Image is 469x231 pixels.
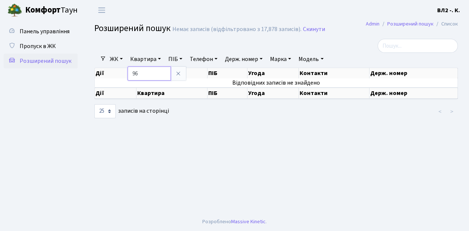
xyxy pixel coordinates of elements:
span: Пропуск в ЖК [20,42,56,50]
th: Держ. номер [370,88,458,99]
a: Телефон [187,53,220,65]
th: Контакти [299,88,370,99]
th: Дії [95,68,136,78]
th: Держ. номер [370,68,458,78]
div: Немає записів (відфільтровано з 17,878 записів). [172,26,301,33]
a: ВЛ2 -. К. [437,6,460,15]
a: Розширений пошук [4,54,78,68]
a: Скинути [303,26,325,33]
a: Панель управління [4,24,78,39]
th: Квартира [136,88,207,99]
a: Квартира [127,53,164,65]
th: Угода [247,68,299,78]
span: Таун [25,4,78,17]
th: Дії [95,88,136,99]
span: Розширений пошук [20,57,71,65]
nav: breadcrumb [355,16,469,32]
input: Пошук... [378,39,458,53]
th: ПІБ [207,88,247,99]
a: Admin [366,20,379,28]
a: Держ. номер [222,53,266,65]
span: Панель управління [20,27,70,35]
li: Список [433,20,458,28]
a: Пропуск в ЖК [4,39,78,54]
img: logo.png [7,3,22,18]
label: записів на сторінці [94,104,169,118]
b: Комфорт [25,4,61,16]
a: Марка [267,53,294,65]
button: Переключити навігацію [92,4,111,16]
td: Відповідних записів не знайдено [95,78,458,87]
a: ЖК [107,53,126,65]
select: записів на сторінці [94,104,116,118]
a: Розширений пошук [387,20,433,28]
a: Massive Kinetic [231,218,266,225]
th: Угода [247,88,299,99]
a: Модель [296,53,326,65]
div: Розроблено . [202,218,267,226]
a: ПІБ [165,53,185,65]
b: ВЛ2 -. К. [437,6,460,14]
span: Розширений пошук [94,22,171,35]
th: ПІБ [207,68,247,78]
th: Контакти [299,68,370,78]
